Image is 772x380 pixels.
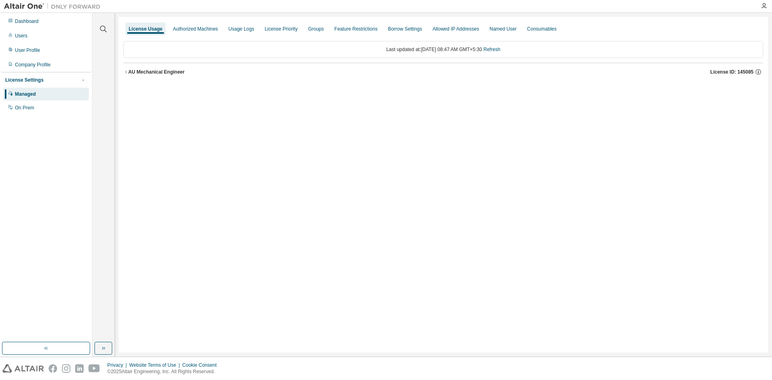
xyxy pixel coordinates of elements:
[15,91,36,97] div: Managed
[75,364,84,373] img: linkedin.svg
[15,18,39,25] div: Dashboard
[527,26,556,32] div: Consumables
[4,2,105,10] img: Altair One
[88,364,100,373] img: youtube.svg
[2,364,44,373] img: altair_logo.svg
[129,362,182,368] div: Website Terms of Use
[483,47,500,52] a: Refresh
[5,77,43,83] div: License Settings
[129,26,162,32] div: License Usage
[15,47,40,53] div: User Profile
[107,362,129,368] div: Privacy
[265,26,298,32] div: License Priority
[107,368,222,375] p: © 2025 Altair Engineering, Inc. All Rights Reserved.
[335,26,378,32] div: Feature Restrictions
[15,105,34,111] div: On Prem
[182,362,221,368] div: Cookie Consent
[128,69,185,75] div: AU Mechanical Engineer
[308,26,324,32] div: Groups
[15,33,27,39] div: Users
[123,41,763,58] div: Last updated at: [DATE] 08:47 AM GMT+5:30
[173,26,218,32] div: Authorized Machines
[15,62,51,68] div: Company Profile
[388,26,422,32] div: Borrow Settings
[62,364,70,373] img: instagram.svg
[228,26,254,32] div: Usage Logs
[49,364,57,373] img: facebook.svg
[123,63,763,81] button: AU Mechanical EngineerLicense ID: 145085
[710,69,754,75] span: License ID: 145085
[433,26,479,32] div: Allowed IP Addresses
[489,26,516,32] div: Named User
